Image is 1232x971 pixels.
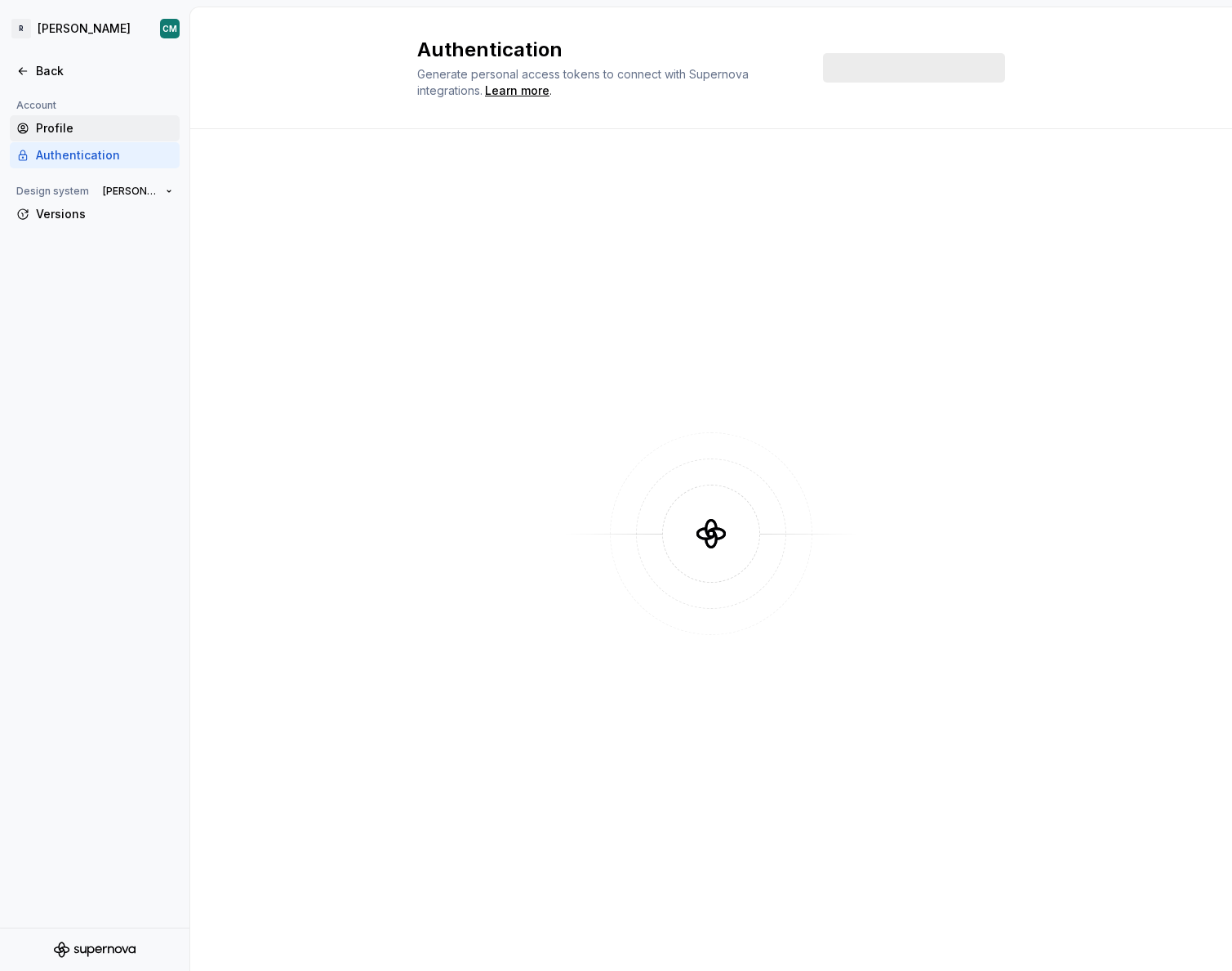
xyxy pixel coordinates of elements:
[10,201,180,227] a: Versions
[3,11,186,47] button: R[PERSON_NAME]CM
[10,96,63,115] div: Account
[36,63,173,79] div: Back
[38,20,131,37] div: [PERSON_NAME]
[417,67,752,97] span: Generate personal access tokens to connect with Supernova integrations.
[10,115,180,141] a: Profile
[36,120,173,136] div: Profile
[485,83,549,99] a: Learn more
[10,181,96,201] div: Design system
[36,206,173,222] div: Versions
[417,37,803,63] h2: Authentication
[11,19,31,38] div: R
[36,147,173,163] div: Authentication
[162,22,177,35] div: CM
[103,185,159,198] span: [PERSON_NAME]
[483,85,552,97] span: .
[10,142,180,168] a: Authentication
[10,58,180,84] a: Back
[54,942,136,958] svg: Supernova Logo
